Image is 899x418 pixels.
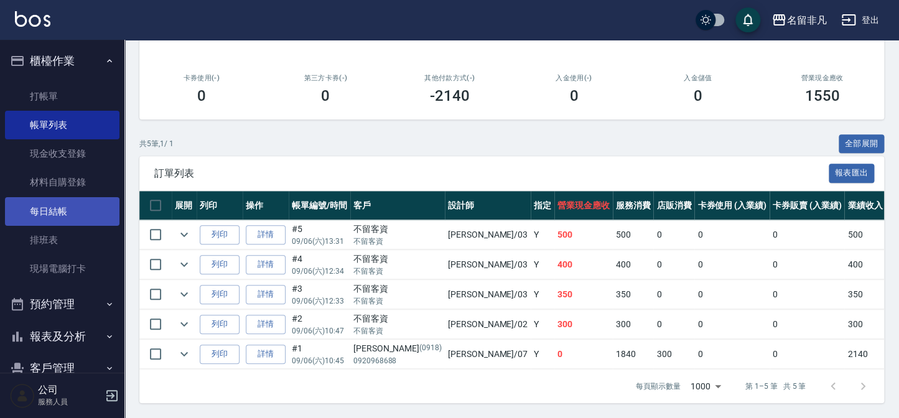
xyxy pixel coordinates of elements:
[5,197,119,226] a: 每日結帳
[531,340,554,369] td: Y
[419,342,442,355] p: (0918)
[613,250,654,279] td: 400
[694,340,770,369] td: 0
[694,310,770,339] td: 0
[15,11,50,27] img: Logo
[430,87,470,104] h3: -2140
[5,45,119,77] button: 櫃檯作業
[246,345,286,364] a: 詳情
[651,74,745,82] h2: 入金儲值
[175,225,193,244] button: expand row
[686,369,725,403] div: 1000
[246,285,286,304] a: 詳情
[243,191,289,220] th: 操作
[353,295,442,307] p: 不留客資
[735,7,760,32] button: save
[353,355,442,366] p: 0920968688
[175,255,193,274] button: expand row
[694,220,770,249] td: 0
[653,340,694,369] td: 300
[175,345,193,363] button: expand row
[554,310,613,339] td: 300
[38,396,101,407] p: 服務人員
[289,250,350,279] td: #4
[775,74,870,82] h2: 營業現金應收
[292,295,347,307] p: 09/06 (六) 12:33
[770,340,845,369] td: 0
[445,340,531,369] td: [PERSON_NAME] /07
[292,355,347,366] p: 09/06 (六) 10:45
[292,266,347,277] p: 09/06 (六) 12:34
[353,223,442,236] div: 不留客資
[139,138,174,149] p: 共 5 筆, 1 / 1
[175,285,193,304] button: expand row
[554,340,613,369] td: 0
[289,220,350,249] td: #5
[653,191,694,220] th: 店販消費
[531,220,554,249] td: Y
[403,74,497,82] h2: 其他付款方式(-)
[353,236,442,247] p: 不留客資
[653,310,694,339] td: 0
[246,315,286,334] a: 詳情
[154,167,829,180] span: 訂單列表
[844,340,885,369] td: 2140
[38,384,101,396] h5: 公司
[694,280,770,309] td: 0
[200,315,240,334] button: 列印
[694,250,770,279] td: 0
[554,280,613,309] td: 350
[653,250,694,279] td: 0
[353,253,442,266] div: 不留客資
[289,310,350,339] td: #2
[770,220,845,249] td: 0
[353,282,442,295] div: 不留客資
[5,139,119,168] a: 現金收支登錄
[445,280,531,309] td: [PERSON_NAME] /03
[613,220,654,249] td: 500
[5,288,119,320] button: 預約管理
[836,9,884,32] button: 登出
[289,280,350,309] td: #3
[246,255,286,274] a: 詳情
[786,12,826,28] div: 名留非凡
[5,254,119,283] a: 現場電腦打卡
[292,325,347,337] p: 09/06 (六) 10:47
[200,345,240,364] button: 列印
[844,191,885,220] th: 業績收入
[353,312,442,325] div: 不留客資
[653,280,694,309] td: 0
[246,225,286,244] a: 詳情
[653,220,694,249] td: 0
[694,191,770,220] th: 卡券使用 (入業績)
[279,74,373,82] h2: 第三方卡券(-)
[353,266,442,277] p: 不留客資
[554,220,613,249] td: 500
[175,315,193,333] button: expand row
[569,87,578,104] h3: 0
[531,310,554,339] td: Y
[829,167,875,179] a: 報表匯出
[445,250,531,279] td: [PERSON_NAME] /03
[766,7,831,33] button: 名留非凡
[5,226,119,254] a: 排班表
[844,250,885,279] td: 400
[289,340,350,369] td: #1
[745,381,806,392] p: 第 1–5 筆 共 5 筆
[770,250,845,279] td: 0
[613,310,654,339] td: 300
[844,310,885,339] td: 300
[5,168,119,197] a: 材料自購登錄
[5,82,119,111] a: 打帳單
[829,164,875,183] button: 報表匯出
[289,191,350,220] th: 帳單編號/時間
[353,325,442,337] p: 不留客資
[844,220,885,249] td: 500
[531,280,554,309] td: Y
[636,381,681,392] p: 每頁顯示數量
[445,220,531,249] td: [PERSON_NAME] /03
[5,320,119,353] button: 報表及分析
[694,87,702,104] h3: 0
[197,87,206,104] h3: 0
[154,74,249,82] h2: 卡券使用(-)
